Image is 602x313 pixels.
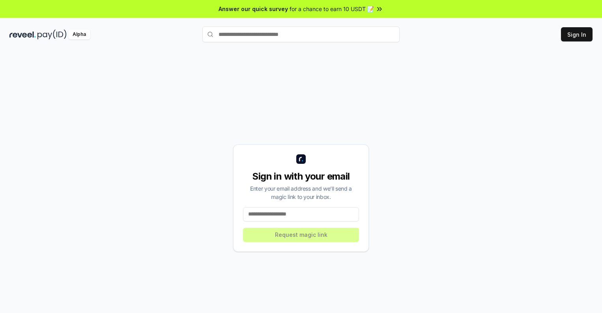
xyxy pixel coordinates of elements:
[219,5,288,13] span: Answer our quick survey
[290,5,374,13] span: for a chance to earn 10 USDT 📝
[296,154,306,164] img: logo_small
[243,170,359,183] div: Sign in with your email
[37,30,67,39] img: pay_id
[68,30,90,39] div: Alpha
[243,184,359,201] div: Enter your email address and we’ll send a magic link to your inbox.
[561,27,593,41] button: Sign In
[9,30,36,39] img: reveel_dark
